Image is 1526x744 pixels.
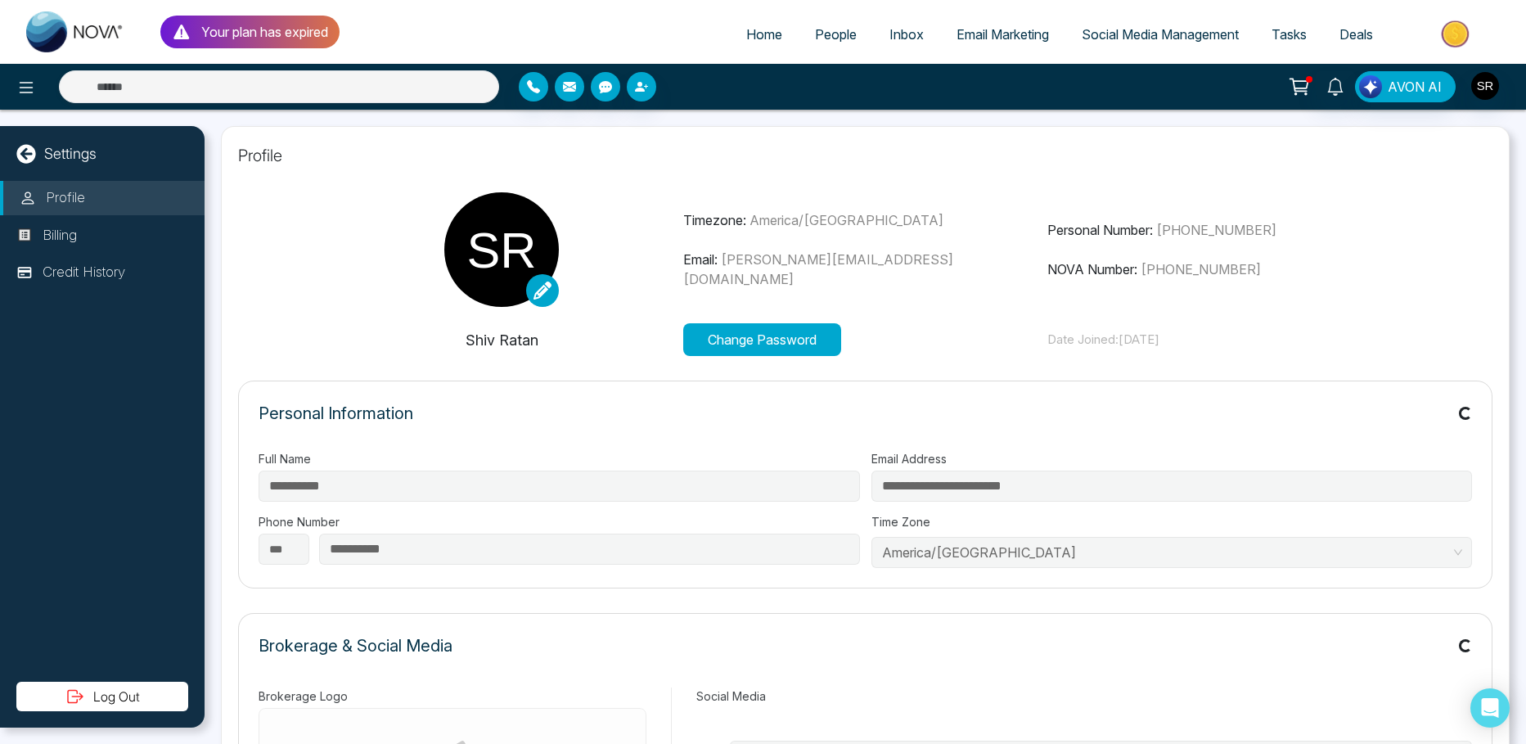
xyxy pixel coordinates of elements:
button: AVON AI [1355,71,1456,102]
a: Home [730,19,799,50]
p: Credit History [43,262,125,283]
span: People [815,26,857,43]
span: AVON AI [1388,77,1442,97]
span: Home [746,26,782,43]
span: Email Marketing [957,26,1049,43]
p: Date Joined: [DATE] [1047,331,1411,349]
span: America/Toronto [882,540,1462,565]
p: Billing [43,225,77,246]
span: America/[GEOGRAPHIC_DATA] [749,212,943,228]
p: Timezone: [683,210,1047,230]
span: [PHONE_NUMBER] [1156,222,1276,238]
a: Social Media Management [1065,19,1255,50]
span: [PHONE_NUMBER] [1141,261,1261,277]
p: Brokerage & Social Media [259,634,452,658]
label: Email Address [871,450,1473,467]
p: Your plan has expired [201,22,328,42]
a: Tasks [1255,19,1323,50]
p: Shiv Ratan [320,329,683,351]
p: Personal Information [259,401,413,426]
a: Deals [1323,19,1389,50]
a: People [799,19,873,50]
span: Tasks [1272,26,1307,43]
label: Phone Number [259,513,860,530]
label: Brokerage Logo [259,688,646,705]
label: Time Zone [871,513,1473,530]
p: Email: [683,250,1047,289]
a: Email Marketing [940,19,1065,50]
span: [PERSON_NAME][EMAIL_ADDRESS][DOMAIN_NAME] [683,251,953,287]
p: Settings [44,142,97,165]
p: Profile [46,187,85,209]
img: User Avatar [1471,72,1499,100]
span: Deals [1339,26,1373,43]
div: Open Intercom Messenger [1470,688,1510,728]
img: Lead Flow [1359,75,1382,98]
button: Change Password [683,323,841,356]
button: Log Out [16,682,188,711]
span: Inbox [889,26,924,43]
p: NOVA Number: [1047,259,1411,279]
p: Profile [238,143,1492,168]
label: Social Media [696,688,1472,705]
span: Social Media Management [1082,26,1239,43]
label: Full Name [259,450,860,467]
a: Inbox [873,19,940,50]
img: Nova CRM Logo [26,11,124,52]
img: Market-place.gif [1398,16,1516,52]
p: Personal Number: [1047,220,1411,240]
